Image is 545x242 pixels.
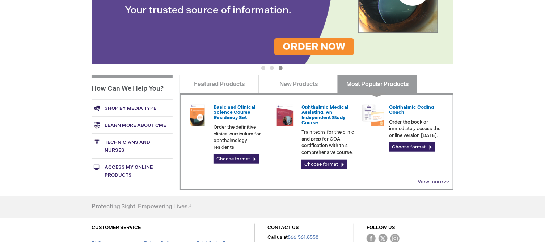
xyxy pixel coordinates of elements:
[92,75,173,100] h1: How Can We Help You?
[270,66,274,70] button: 2 of 3
[259,75,338,93] a: New Products
[92,159,173,183] a: Access My Online Products
[301,160,347,169] a: Choose format
[92,134,173,159] a: Technicians and nurses
[180,75,259,93] a: Featured Products
[92,100,173,117] a: Shop by media type
[274,105,296,126] img: 0219007u_51.png
[338,75,417,93] a: Most Popular Products
[389,104,434,115] a: Ophthalmic Coding Coach
[279,66,283,70] button: 3 of 3
[301,104,348,126] a: Ophthalmic Medical Assisting: An Independent Study Course
[362,105,384,126] img: codngu_60.png
[301,129,356,156] p: Train techs for the clinic and prep for COA certification with this comprehensive course.
[267,225,299,230] a: CONTACT US
[214,124,269,151] p: Order the definitive clinical curriculum for ophthalmology residents.
[389,119,444,139] p: Order the book or immediately access the online version [DATE].
[367,225,395,230] a: FOLLOW US
[214,154,259,164] a: Choose format
[389,142,435,152] a: Choose format
[214,104,255,121] a: Basic and Clinical Science Course Residency Set
[418,179,449,185] a: View more >>
[92,117,173,134] a: Learn more about CME
[92,204,191,210] h4: Protecting Sight. Empowering Lives.®
[186,105,208,126] img: 02850963u_47.png
[92,225,141,230] a: CUSTOMER SERVICE
[261,66,265,70] button: 1 of 3
[288,234,318,240] a: 866.561.8558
